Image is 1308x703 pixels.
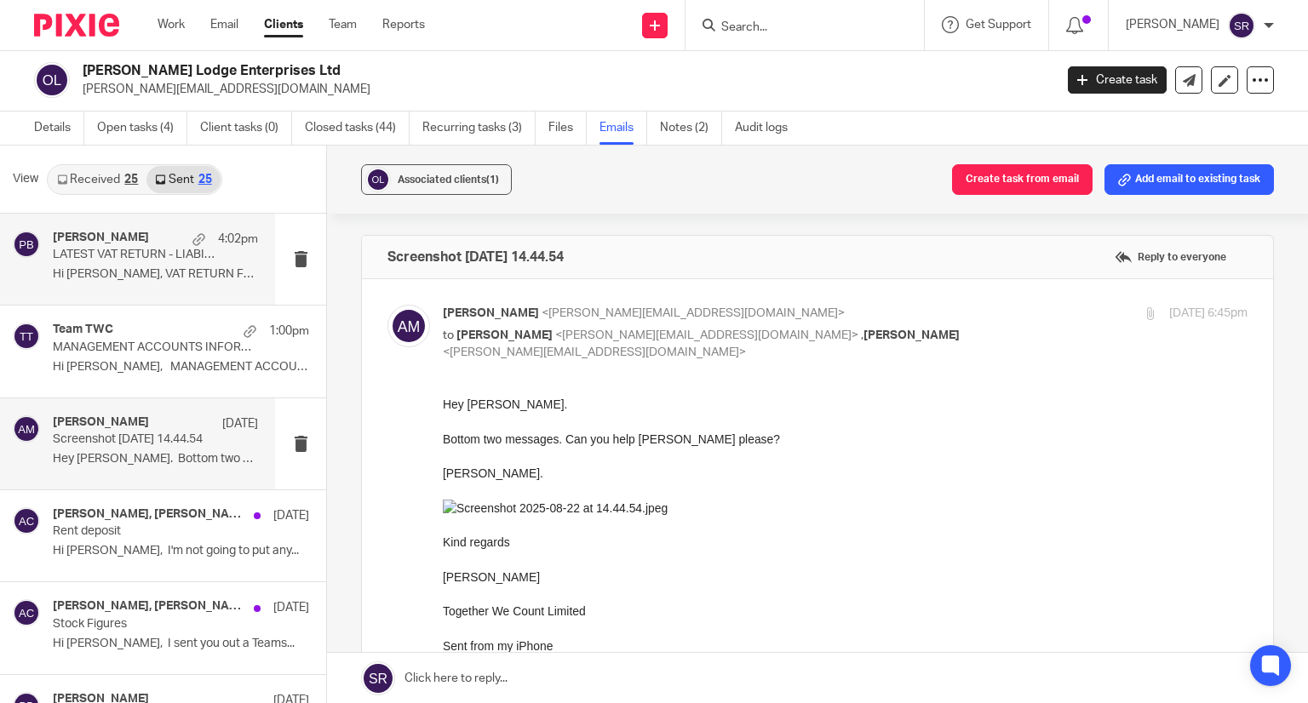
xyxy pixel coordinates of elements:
span: View [13,170,38,188]
img: svg%3E [365,167,391,192]
span: to [443,329,454,341]
span: Get Support [966,19,1031,31]
span: , [861,329,863,341]
p: [DATE] [273,599,309,616]
a: Sent25 [146,166,220,193]
span: Associated clients [398,174,499,185]
a: Details [34,111,84,145]
img: svg%3E [13,323,40,350]
a: Work [158,16,185,33]
h4: [PERSON_NAME] [53,231,149,245]
span: [PERSON_NAME] [443,307,539,319]
img: svg%3E [13,231,40,258]
a: Create task [1068,66,1167,94]
p: Hi [PERSON_NAME], MANAGEMENT ACCOUNTS... [53,360,309,374]
p: 4:02pm [218,231,258,248]
img: svg%3E [1228,12,1255,39]
p: Hi [PERSON_NAME], VAT RETURN FOR THE LATEST QUARTER ... [53,267,258,282]
img: svg%3E [13,415,40,443]
span: <[PERSON_NAME][EMAIL_ADDRESS][DOMAIN_NAME]> [555,329,858,341]
h4: Team TWC [53,323,113,337]
div: 25 [124,174,138,186]
input: Search [720,20,873,36]
p: 1:00pm [269,323,309,340]
a: Notes (2) [660,111,722,145]
button: Associated clients(1) [361,164,512,195]
label: Reply to everyone [1110,244,1231,270]
p: Hi [PERSON_NAME], I'm not going to put any... [53,544,309,558]
p: [DATE] [222,415,258,432]
p: [DATE] 6:45pm [1169,305,1248,323]
img: svg%3E [13,599,40,626]
h4: [PERSON_NAME] [53,415,149,430]
a: Email [210,16,238,33]
h4: [PERSON_NAME], [PERSON_NAME] [53,599,245,614]
h2: [PERSON_NAME] Lodge Enterprises Ltd [83,62,851,80]
h4: [PERSON_NAME], [PERSON_NAME] [53,507,245,522]
a: Received25 [49,166,146,193]
p: MANAGEMENT ACCOUNTS INFORMATION REQUEST [53,340,258,355]
p: Hey [PERSON_NAME]. Bottom two messages. Can... [53,452,258,466]
button: Create task from email [952,164,1093,195]
span: [PERSON_NAME] [456,329,553,341]
p: [PERSON_NAME][EMAIL_ADDRESS][DOMAIN_NAME] [83,81,1042,98]
a: Audit logs [735,111,800,145]
a: Team [329,16,357,33]
p: Screenshot [DATE] 14.44.54 [53,432,217,447]
p: [DATE] [273,507,309,524]
a: Recurring tasks (3) [422,111,536,145]
img: svg%3E [13,507,40,534]
span: (1) [486,174,499,185]
p: LATEST VAT RETURN - LIABILITY [53,248,217,262]
span: <[PERSON_NAME][EMAIL_ADDRESS][DOMAIN_NAME]> [542,307,845,319]
img: svg%3E [387,305,430,347]
a: Reports [382,16,425,33]
div: 25 [198,174,212,186]
a: Client tasks (0) [200,111,292,145]
a: Files [548,111,587,145]
img: Pixie [34,14,119,37]
a: Emails [599,111,647,145]
img: svg%3E [34,62,70,98]
a: Closed tasks (44) [305,111,410,145]
span: <[PERSON_NAME][EMAIL_ADDRESS][DOMAIN_NAME]> [443,346,746,358]
span: [PERSON_NAME] [863,329,960,341]
a: Clients [264,16,303,33]
a: Open tasks (4) [97,111,187,145]
button: Add email to existing task [1104,164,1274,195]
h4: Screenshot [DATE] 14.44.54 [387,249,564,266]
p: Stock Figures [53,617,258,632]
p: Rent deposit [53,524,258,539]
p: Hi [PERSON_NAME], I sent you out a Teams... [53,637,309,651]
p: [PERSON_NAME] [1126,16,1219,33]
